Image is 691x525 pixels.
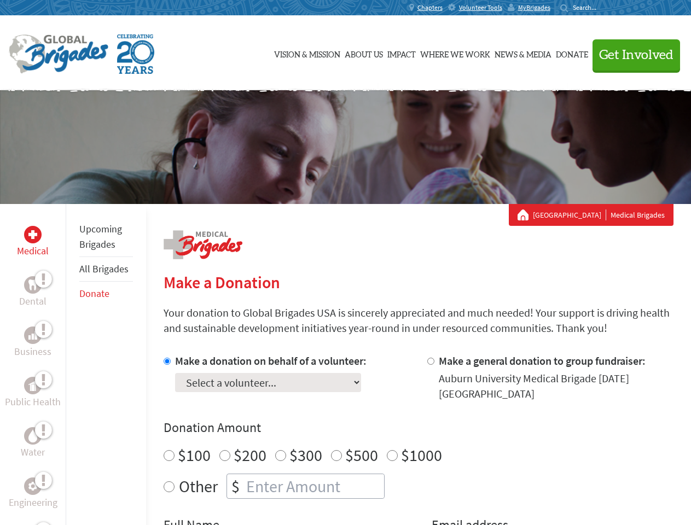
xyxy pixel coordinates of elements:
[495,26,551,80] a: News & Media
[79,282,133,306] li: Donate
[599,49,673,62] span: Get Involved
[28,331,37,340] img: Business
[24,377,42,394] div: Public Health
[345,26,383,80] a: About Us
[244,474,384,498] input: Enter Amount
[28,482,37,491] img: Engineering
[164,305,673,336] p: Your donation to Global Brigades USA is sincerely appreciated and much needed! Your support is dr...
[19,294,47,309] p: Dental
[79,217,133,257] li: Upcoming Brigades
[28,380,37,391] img: Public Health
[178,445,211,465] label: $100
[9,34,108,74] img: Global Brigades Logo
[533,209,606,220] a: [GEOGRAPHIC_DATA]
[556,26,588,80] a: Donate
[24,226,42,243] div: Medical
[5,394,61,410] p: Public Health
[14,326,51,359] a: BusinessBusiness
[345,445,378,465] label: $500
[175,354,367,367] label: Make a donation on behalf of a volunteer:
[79,262,129,275] a: All Brigades
[28,230,37,239] img: Medical
[5,377,61,410] a: Public HealthPublic Health
[274,26,340,80] a: Vision & Mission
[439,354,646,367] label: Make a general donation to group fundraiser:
[164,419,673,436] h4: Donation Amount
[9,495,57,510] p: Engineering
[420,26,490,80] a: Where We Work
[17,243,49,259] p: Medical
[28,279,37,290] img: Dental
[79,223,122,250] a: Upcoming Brigades
[459,3,502,12] span: Volunteer Tools
[289,445,322,465] label: $300
[573,3,604,11] input: Search...
[417,3,443,12] span: Chapters
[117,34,154,74] img: Global Brigades Celebrating 20 Years
[24,477,42,495] div: Engineering
[79,287,109,300] a: Donate
[28,429,37,442] img: Water
[21,445,45,460] p: Water
[518,3,550,12] span: MyBrigades
[24,326,42,344] div: Business
[9,477,57,510] a: EngineeringEngineering
[164,230,242,259] img: logo-medical.png
[179,474,218,499] label: Other
[14,344,51,359] p: Business
[518,209,665,220] div: Medical Brigades
[164,272,673,292] h2: Make a Donation
[79,257,133,282] li: All Brigades
[24,276,42,294] div: Dental
[227,474,244,498] div: $
[387,26,416,80] a: Impact
[19,276,47,309] a: DentalDental
[593,39,680,71] button: Get Involved
[401,445,442,465] label: $1000
[439,371,673,401] div: Auburn University Medical Brigade [DATE] [GEOGRAPHIC_DATA]
[21,427,45,460] a: WaterWater
[234,445,266,465] label: $200
[24,427,42,445] div: Water
[17,226,49,259] a: MedicalMedical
